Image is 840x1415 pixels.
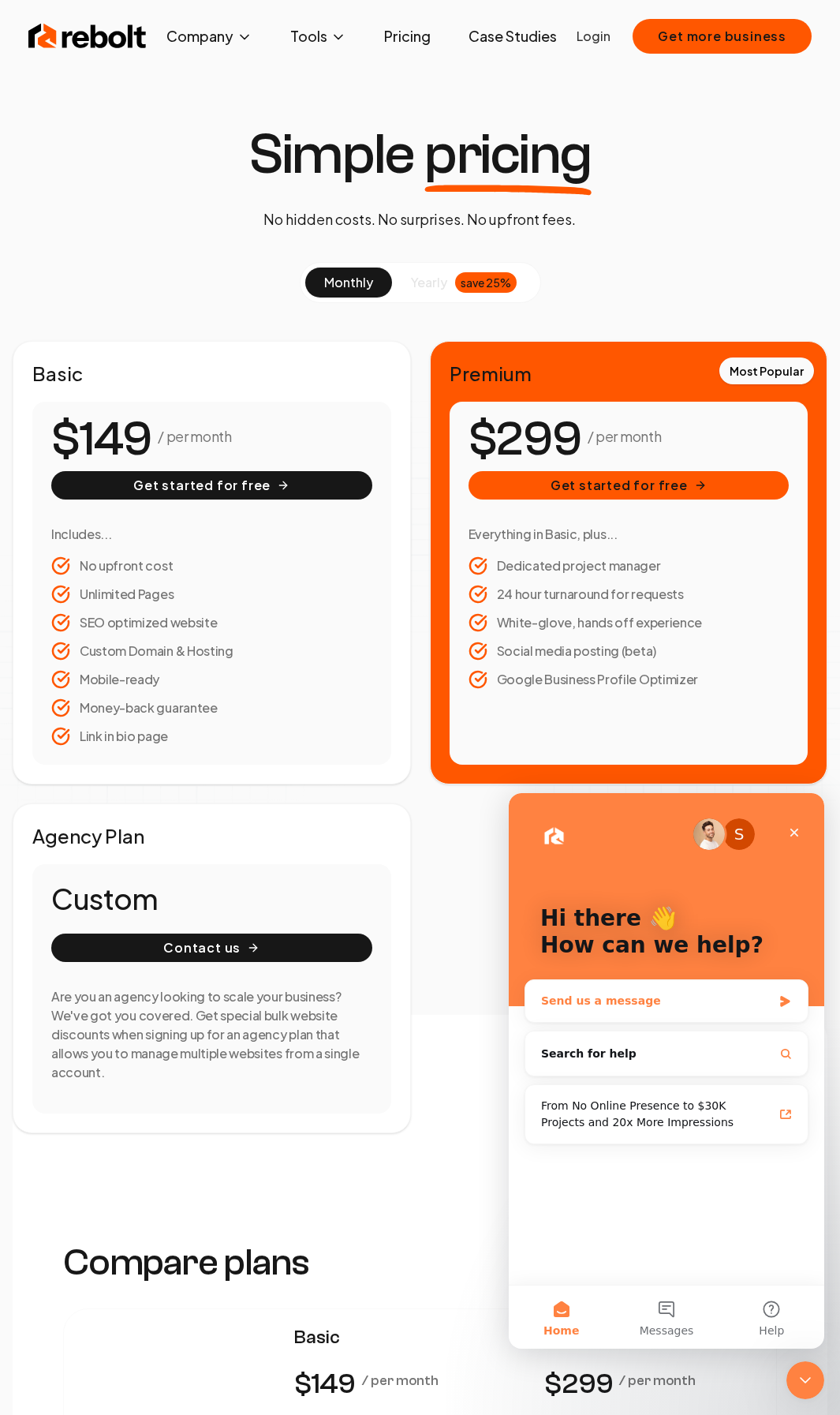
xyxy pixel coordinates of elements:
button: Tools [278,21,359,52]
span: pricing [424,126,592,183]
p: No hidden costs. No surprises. No upfront fees. [263,208,576,230]
div: save 25% [455,272,517,293]
h2: Agency Plan [32,823,391,848]
h2: Premium [450,361,808,386]
span: monthly [324,274,373,290]
iframe: Intercom live chat [786,1361,824,1399]
p: / per month [619,1370,696,1392]
li: Custom Domain & Hosting [51,642,372,661]
h3: Are you an agency looking to scale your business? We've got you covered. Get special bulk website... [51,987,372,1082]
p: / per month [362,1370,439,1392]
button: Get more business [633,19,812,54]
a: Login [577,27,610,46]
h1: Custom [51,883,372,915]
a: Pricing [371,21,443,52]
button: Contact us [51,934,372,962]
button: Get started for free [51,471,372,500]
h1: Simple [248,126,592,183]
button: Company [154,21,265,52]
iframe: Intercom live chat [509,793,824,1349]
number-flow-react: $149 [294,1363,356,1406]
span: yearly [411,273,447,292]
span: Basic [294,1325,507,1350]
p: / per month [588,425,661,447]
number-flow-react: $149 [51,404,151,475]
li: White-glove, hands off experience [469,613,790,632]
li: Social media posting (beta) [469,642,790,661]
li: No upfront cost [51,556,372,575]
li: Unlimited Pages [51,585,372,604]
li: Link in bio page [51,727,372,746]
h3: Compare plans [63,1244,310,1282]
li: 24 hour turnaround for requests [469,585,790,604]
li: Money-back guarantee [51,698,372,717]
button: yearlysave 25% [392,268,536,298]
li: Mobile-ready [51,670,372,689]
li: SEO optimized website [51,613,372,632]
h2: Basic [32,361,391,386]
button: monthly [305,268,392,298]
li: Google Business Profile Optimizer [469,670,790,689]
h3: Everything in Basic, plus... [469,525,790,544]
h3: Includes... [51,525,372,544]
a: Case Studies [456,21,569,52]
div: Most Popular [719,357,814,384]
img: Rebolt Logo [28,21,147,52]
button: Get started for free [469,471,790,500]
p: / per month [158,425,231,447]
number-flow-react: $299 [469,404,581,475]
li: Dedicated project manager [469,556,790,575]
number-flow-react: $299 [544,1363,613,1406]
